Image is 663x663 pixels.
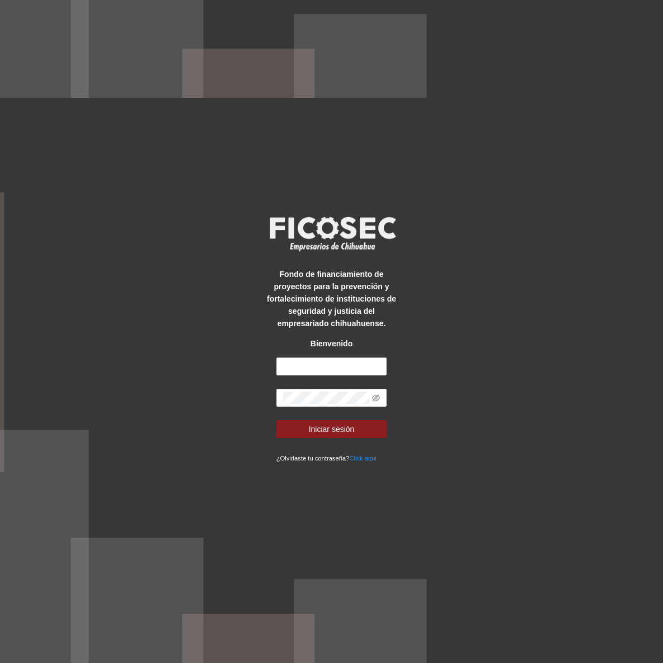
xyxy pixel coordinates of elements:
button: Iniciar sesión [276,420,387,438]
strong: Fondo de financiamiento de proyectos para la prevención y fortalecimiento de instituciones de seg... [267,270,396,328]
span: eye-invisible [372,394,380,402]
small: ¿Olvidaste tu contraseña? [276,455,377,462]
span: Iniciar sesión [309,423,355,435]
strong: Bienvenido [311,339,352,348]
a: Click aqui [349,455,377,462]
img: logo [262,213,402,255]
